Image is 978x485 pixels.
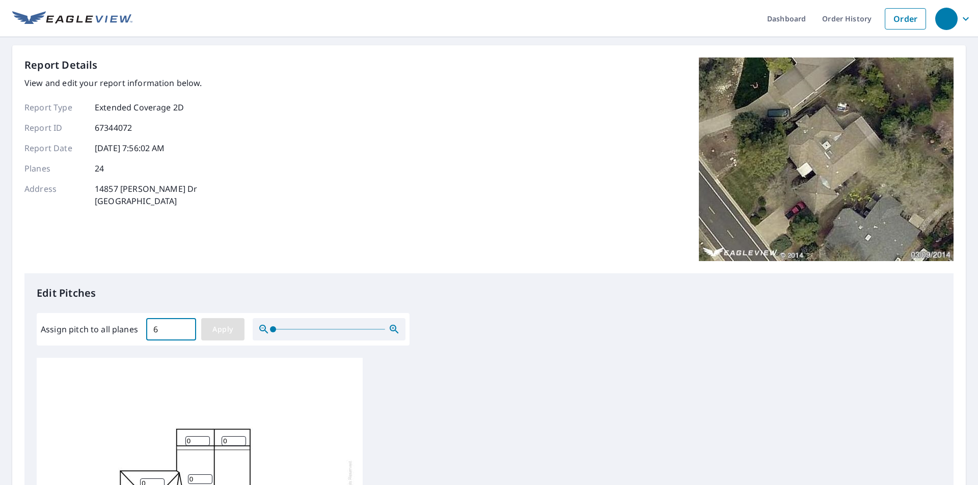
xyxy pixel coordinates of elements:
[95,162,104,175] p: 24
[24,77,202,89] p: View and edit your report information below.
[146,315,196,344] input: 00.0
[24,58,98,73] p: Report Details
[209,323,236,336] span: Apply
[699,58,954,261] img: Top image
[12,11,132,26] img: EV Logo
[95,101,184,113] p: Extended Coverage 2D
[201,318,244,340] button: Apply
[95,142,165,154] p: [DATE] 7:56:02 AM
[24,183,86,207] p: Address
[95,122,132,134] p: 67344072
[24,162,86,175] p: Planes
[24,122,86,134] p: Report ID
[24,101,86,113] p: Report Type
[95,183,197,207] p: 14857 [PERSON_NAME] Dr [GEOGRAPHIC_DATA]
[37,286,941,301] p: Edit Pitches
[41,323,138,335] label: Assign pitch to all planes
[885,8,926,30] a: Order
[24,142,86,154] p: Report Date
